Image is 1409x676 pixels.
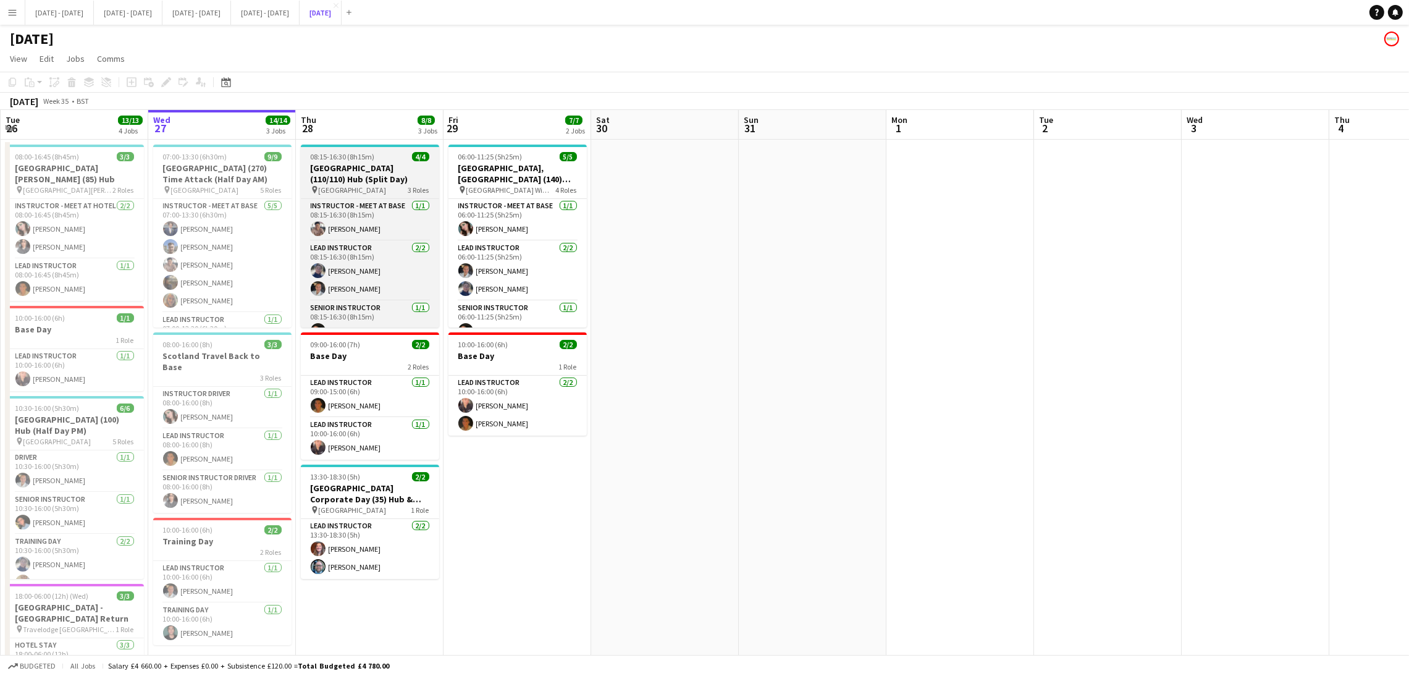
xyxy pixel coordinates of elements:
[20,662,56,670] span: Budgeted
[77,96,89,106] div: BST
[23,185,113,195] span: [GEOGRAPHIC_DATA][PERSON_NAME]
[153,145,292,327] div: 07:00-13:30 (6h30m)9/9[GEOGRAPHIC_DATA] (270) Time Attack (Half Day AM) [GEOGRAPHIC_DATA]5 RolesI...
[301,350,439,361] h3: Base Day
[411,505,429,515] span: 1 Role
[448,241,587,301] app-card-role: Lead Instructor2/206:00-11:25 (5h25m)[PERSON_NAME][PERSON_NAME]
[15,313,65,323] span: 10:00-16:00 (6h)
[231,1,300,25] button: [DATE] - [DATE]
[412,340,429,349] span: 2/2
[153,114,170,125] span: Wed
[5,51,32,67] a: View
[742,121,759,135] span: 31
[153,518,292,645] div: 10:00-16:00 (6h)2/2Training Day2 RolesLead Instructor1/110:00-16:00 (6h)[PERSON_NAME]Training Day...
[300,1,342,25] button: [DATE]
[23,625,116,634] span: Travelodge [GEOGRAPHIC_DATA]
[163,340,213,349] span: 08:00-16:00 (8h)
[6,324,144,335] h3: Base Day
[1185,121,1203,135] span: 3
[117,313,134,323] span: 1/1
[301,241,439,301] app-card-role: Lead Instructor2/208:15-16:30 (8h15m)[PERSON_NAME][PERSON_NAME]
[153,387,292,429] app-card-role: Instructor Driver1/108:00-16:00 (8h)[PERSON_NAME]
[301,145,439,327] app-job-card: 08:15-16:30 (8h15m)4/4[GEOGRAPHIC_DATA] (110/110) Hub (Split Day) [GEOGRAPHIC_DATA]3 RolesInstruc...
[153,471,292,513] app-card-role: Senior Instructor Driver1/108:00-16:00 (8h)[PERSON_NAME]
[264,525,282,534] span: 2/2
[6,306,144,391] app-job-card: 10:00-16:00 (6h)1/1Base Day1 RoleLead Instructor1/110:00-16:00 (6h)[PERSON_NAME]
[153,536,292,547] h3: Training Day
[116,625,134,634] span: 1 Role
[448,301,587,343] app-card-role: Senior Instructor1/106:00-11:25 (5h25m)[PERSON_NAME]
[6,349,144,391] app-card-role: Lead Instructor1/110:00-16:00 (6h)[PERSON_NAME]
[153,313,292,355] app-card-role: Lead Instructor1/107:00-13:30 (6h30m)
[117,591,134,601] span: 3/3
[301,301,439,343] app-card-role: Senior Instructor1/108:15-16:30 (8h15m)[PERSON_NAME]
[301,332,439,460] div: 09:00-16:00 (7h)2/2Base Day2 RolesLead Instructor1/109:00-15:00 (6h)[PERSON_NAME]Lead Instructor1...
[301,418,439,460] app-card-role: Lead Instructor1/110:00-16:00 (6h)[PERSON_NAME]
[61,51,90,67] a: Jobs
[92,51,130,67] a: Comms
[117,403,134,413] span: 6/6
[1384,32,1399,46] app-user-avatar: Programmes & Operations
[41,96,72,106] span: Week 35
[117,152,134,161] span: 3/3
[319,185,387,195] span: [GEOGRAPHIC_DATA]
[458,340,508,349] span: 10:00-16:00 (6h)
[153,561,292,603] app-card-role: Lead Instructor1/110:00-16:00 (6h)[PERSON_NAME]
[412,472,429,481] span: 2/2
[744,114,759,125] span: Sun
[6,199,144,259] app-card-role: Instructor - Meet at Hotel2/208:00-16:45 (8h45m)[PERSON_NAME][PERSON_NAME]
[266,126,290,135] div: 3 Jobs
[458,152,523,161] span: 06:00-11:25 (5h25m)
[116,336,134,345] span: 1 Role
[6,163,144,185] h3: [GEOGRAPHIC_DATA][PERSON_NAME] (85) Hub
[153,350,292,373] h3: Scotland Travel Back to Base
[10,95,38,108] div: [DATE]
[418,126,437,135] div: 3 Jobs
[40,53,54,64] span: Edit
[35,51,59,67] a: Edit
[301,199,439,241] app-card-role: Instructor - Meet at Base1/108:15-16:30 (8h15m)[PERSON_NAME]
[68,661,98,670] span: All jobs
[1187,114,1203,125] span: Wed
[118,116,143,125] span: 13/13
[108,661,389,670] div: Salary £4 660.00 + Expenses £0.00 + Subsistence £120.00 =
[23,437,91,446] span: [GEOGRAPHIC_DATA]
[113,185,134,195] span: 2 Roles
[448,163,587,185] h3: [GEOGRAPHIC_DATA], [GEOGRAPHIC_DATA] (140) Hub (Half Day AM)
[6,396,144,579] div: 10:30-16:00 (5h30m)6/6[GEOGRAPHIC_DATA] (100) Hub (Half Day PM) [GEOGRAPHIC_DATA]5 RolesDriver1/1...
[301,519,439,579] app-card-role: Lead Instructor2/213:30-18:30 (5h)[PERSON_NAME][PERSON_NAME]
[6,414,144,436] h3: [GEOGRAPHIC_DATA] (100) Hub (Half Day PM)
[153,163,292,185] h3: [GEOGRAPHIC_DATA] (270) Time Attack (Half Day AM)
[25,1,94,25] button: [DATE] - [DATE]
[153,429,292,471] app-card-role: Lead Instructor1/108:00-16:00 (8h)[PERSON_NAME]
[1332,121,1350,135] span: 4
[261,185,282,195] span: 5 Roles
[566,126,585,135] div: 2 Jobs
[113,437,134,446] span: 5 Roles
[264,152,282,161] span: 9/9
[15,152,80,161] span: 08:00-16:45 (8h45m)
[301,465,439,579] app-job-card: 13:30-18:30 (5h)2/2[GEOGRAPHIC_DATA] Corporate Day (35) Hub & Archery [GEOGRAPHIC_DATA]1 RoleLead...
[466,185,556,195] span: [GEOGRAPHIC_DATA] Wimbledon
[319,505,387,515] span: [GEOGRAPHIC_DATA]
[412,152,429,161] span: 4/4
[97,53,125,64] span: Comms
[171,185,239,195] span: [GEOGRAPHIC_DATA]
[119,126,142,135] div: 4 Jobs
[94,1,162,25] button: [DATE] - [DATE]
[6,492,144,534] app-card-role: Senior Instructor1/110:30-16:00 (5h30m)[PERSON_NAME]
[6,534,144,594] app-card-role: Training Day2/210:30-16:00 (5h30m)[PERSON_NAME][PERSON_NAME]
[448,145,587,327] app-job-card: 06:00-11:25 (5h25m)5/5[GEOGRAPHIC_DATA], [GEOGRAPHIC_DATA] (140) Hub (Half Day AM) [GEOGRAPHIC_DA...
[261,547,282,557] span: 2 Roles
[298,661,389,670] span: Total Budgeted £4 780.00
[264,340,282,349] span: 3/3
[301,483,439,505] h3: [GEOGRAPHIC_DATA] Corporate Day (35) Hub & Archery
[560,340,577,349] span: 2/2
[162,1,231,25] button: [DATE] - [DATE]
[153,332,292,513] app-job-card: 08:00-16:00 (8h)3/3Scotland Travel Back to Base3 RolesInstructor Driver1/108:00-16:00 (8h)[PERSON...
[6,659,57,673] button: Budgeted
